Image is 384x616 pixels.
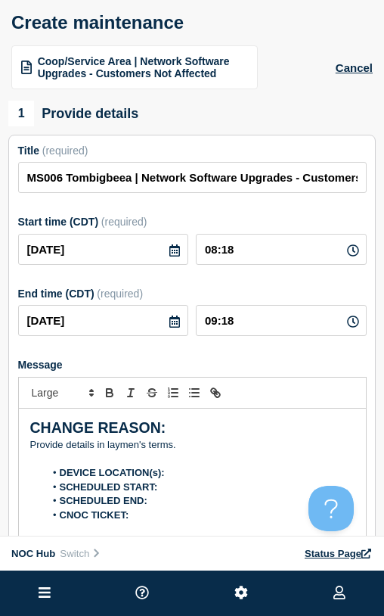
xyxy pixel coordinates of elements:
a: Status Page [305,548,373,559]
div: Title [18,145,367,157]
div: Message [19,409,366,590]
button: Toggle strikethrough text [141,384,163,402]
button: Cancel [336,61,373,74]
span: 1 [8,101,34,126]
button: Toggle italic text [120,384,141,402]
div: End time (CDT) [18,288,367,300]
span: (required) [97,288,143,300]
span: Font size [25,384,99,402]
button: Toggle link [205,384,226,402]
input: YYYY-MM-DD [18,234,189,265]
img: template icon [21,61,32,74]
strong: SCHEDULED START: [60,481,158,493]
button: Toggle ordered list [163,384,184,402]
div: Start time (CDT) [18,216,367,228]
div: Provide details [8,101,376,126]
button: Toggle bulleted list [184,384,205,402]
strong: CNOC TICKET: [60,509,129,521]
button: Switch [55,547,106,560]
div: Message [18,359,367,371]
h1: Create maintenance [11,12,373,33]
strong: CHANGE REASON: [30,419,166,436]
strong: DEVICE LOCATION(s): [60,467,165,478]
input: HH:MM [196,305,367,336]
input: YYYY-MM-DD [18,305,189,336]
input: Title [18,162,367,193]
p: Provide details in laymen's terms. [30,438,355,452]
span: (required) [42,145,88,157]
strong: SCHEDULED END: [60,495,147,506]
input: HH:MM [196,234,367,265]
span: (required) [101,216,147,228]
span: NOC Hub [11,548,55,559]
iframe: Help Scout Beacon - Open [308,486,354,531]
span: Coop/Service Area | Network Software Upgrades - Customers Not Affected [38,55,248,79]
button: Toggle bold text [99,384,120,402]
